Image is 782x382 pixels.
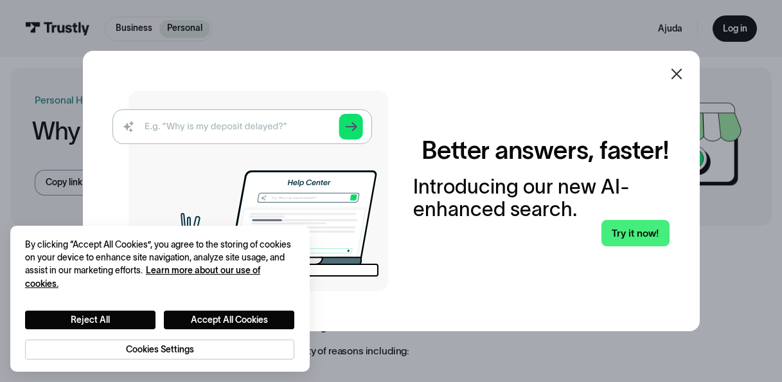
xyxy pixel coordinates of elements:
h2: Better answers, faster! [422,136,670,166]
div: By clicking “Accept All Cookies”, you agree to the storing of cookies on your device to enhance s... [25,239,294,291]
div: Privacy [25,239,294,359]
div: Introducing our new AI-enhanced search. [413,176,670,219]
button: Accept All Cookies [164,311,294,329]
button: Reject All [25,311,156,329]
a: Try it now! [601,220,670,246]
a: More information about your privacy, opens in a new tab [25,266,260,288]
button: Cookies Settings [25,340,294,359]
div: Cookie banner [10,226,310,372]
